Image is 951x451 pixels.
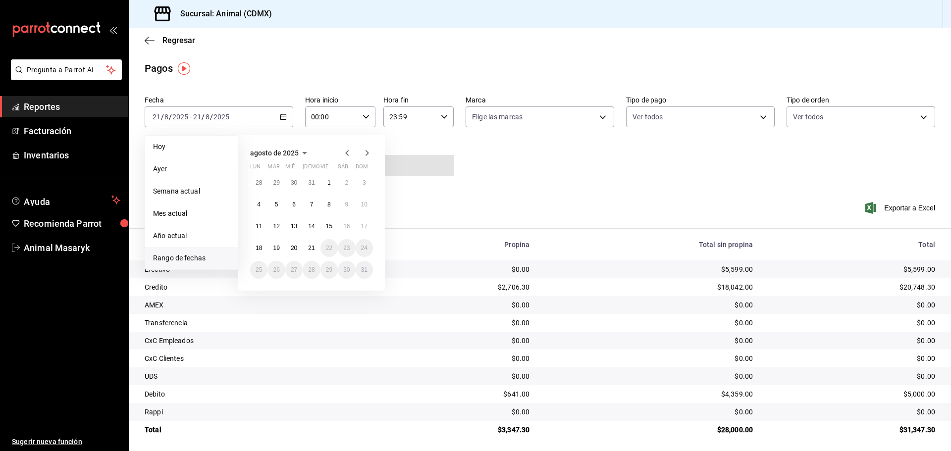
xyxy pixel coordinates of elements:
button: 25 de agosto de 2025 [250,261,267,279]
label: Hora fin [383,97,454,103]
span: / [202,113,205,121]
label: Marca [466,97,614,103]
span: Año actual [153,231,230,241]
button: 13 de agosto de 2025 [285,217,303,235]
abbr: 2 de agosto de 2025 [345,179,348,186]
div: Total sin propina [545,241,753,249]
abbr: 29 de agosto de 2025 [326,266,332,273]
div: $0.00 [769,300,935,310]
button: 26 de agosto de 2025 [267,261,285,279]
button: 9 de agosto de 2025 [338,196,355,213]
abbr: 20 de agosto de 2025 [291,245,297,251]
span: Sugerir nueva función [12,437,120,447]
abbr: 3 de agosto de 2025 [363,179,366,186]
button: 8 de agosto de 2025 [320,196,338,213]
abbr: jueves [303,163,361,174]
h3: Sucursal: Animal (CDMX) [172,8,272,20]
div: $0.00 [769,353,935,363]
div: $0.00 [394,318,530,328]
div: $20,748.30 [769,282,935,292]
button: 14 de agosto de 2025 [303,217,320,235]
button: 29 de julio de 2025 [267,174,285,192]
abbr: 26 de agosto de 2025 [273,266,279,273]
abbr: domingo [356,163,368,174]
div: $5,599.00 [769,264,935,274]
abbr: 9 de agosto de 2025 [345,201,348,208]
button: 17 de agosto de 2025 [356,217,373,235]
abbr: miércoles [285,163,295,174]
abbr: martes [267,163,279,174]
button: 2 de agosto de 2025 [338,174,355,192]
button: 31 de julio de 2025 [303,174,320,192]
img: Tooltip marker [178,62,190,75]
div: CxC Empleados [145,336,378,346]
abbr: 13 de agosto de 2025 [291,223,297,230]
button: 28 de agosto de 2025 [303,261,320,279]
span: - [190,113,192,121]
button: 16 de agosto de 2025 [338,217,355,235]
div: $0.00 [545,318,753,328]
a: Pregunta a Parrot AI [7,72,122,82]
abbr: 28 de agosto de 2025 [308,266,315,273]
div: Transferencia [145,318,378,328]
abbr: 15 de agosto de 2025 [326,223,332,230]
abbr: 17 de agosto de 2025 [361,223,368,230]
div: $3,347.30 [394,425,530,435]
abbr: 22 de agosto de 2025 [326,245,332,251]
span: Ayer [153,164,230,174]
div: $0.00 [769,336,935,346]
button: 20 de agosto de 2025 [285,239,303,257]
button: 31 de agosto de 2025 [356,261,373,279]
div: $0.00 [394,336,530,346]
span: / [169,113,172,121]
abbr: sábado [338,163,348,174]
span: Facturación [24,124,120,138]
button: 1 de agosto de 2025 [320,174,338,192]
div: $0.00 [769,318,935,328]
button: 19 de agosto de 2025 [267,239,285,257]
div: $0.00 [545,371,753,381]
span: Regresar [162,36,195,45]
abbr: 23 de agosto de 2025 [343,245,350,251]
button: 3 de agosto de 2025 [356,174,373,192]
div: $0.00 [394,407,530,417]
div: $18,042.00 [545,282,753,292]
abbr: 27 de agosto de 2025 [291,266,297,273]
span: Inventarios [24,149,120,162]
button: 29 de agosto de 2025 [320,261,338,279]
input: ---- [213,113,230,121]
span: Exportar a Excel [867,202,935,214]
div: $0.00 [769,371,935,381]
abbr: 14 de agosto de 2025 [308,223,315,230]
button: 11 de agosto de 2025 [250,217,267,235]
button: 22 de agosto de 2025 [320,239,338,257]
button: 4 de agosto de 2025 [250,196,267,213]
span: / [210,113,213,121]
abbr: 7 de agosto de 2025 [310,201,314,208]
div: $2,706.30 [394,282,530,292]
abbr: 11 de agosto de 2025 [256,223,262,230]
abbr: 24 de agosto de 2025 [361,245,368,251]
div: CxC Clientes [145,353,378,363]
div: $0.00 [394,353,530,363]
div: Pagos [145,61,173,76]
div: Propina [394,241,530,249]
div: UDS [145,371,378,381]
span: Pregunta a Parrot AI [27,65,106,75]
span: Ver todos [793,112,823,122]
button: 15 de agosto de 2025 [320,217,338,235]
div: Total [145,425,378,435]
span: Animal Masaryk [24,241,120,254]
abbr: 28 de julio de 2025 [256,179,262,186]
div: $0.00 [394,264,530,274]
span: agosto de 2025 [250,149,299,157]
button: 12 de agosto de 2025 [267,217,285,235]
button: 10 de agosto de 2025 [356,196,373,213]
span: Reportes [24,100,120,113]
button: 27 de agosto de 2025 [285,261,303,279]
abbr: 19 de agosto de 2025 [273,245,279,251]
div: $5,000.00 [769,389,935,399]
div: $31,347.30 [769,425,935,435]
abbr: viernes [320,163,328,174]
